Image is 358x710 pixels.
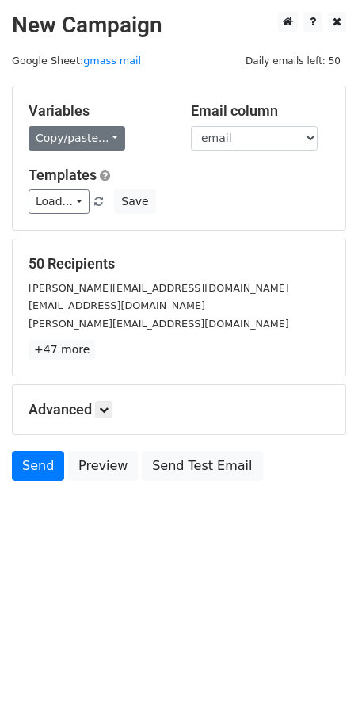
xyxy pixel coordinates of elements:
[29,166,97,183] a: Templates
[12,12,346,39] h2: New Campaign
[240,55,346,67] a: Daily emails left: 50
[29,300,205,311] small: [EMAIL_ADDRESS][DOMAIN_NAME]
[29,282,289,294] small: [PERSON_NAME][EMAIL_ADDRESS][DOMAIN_NAME]
[29,102,167,120] h5: Variables
[12,55,141,67] small: Google Sheet:
[142,451,262,481] a: Send Test Email
[12,451,64,481] a: Send
[29,255,329,273] h5: 50 Recipients
[83,55,141,67] a: gmass mail
[29,401,329,418] h5: Advanced
[29,318,289,330] small: [PERSON_NAME][EMAIL_ADDRESS][DOMAIN_NAME]
[68,451,138,481] a: Preview
[279,634,358,710] iframe: Chat Widget
[240,52,346,70] span: Daily emails left: 50
[114,189,155,214] button: Save
[191,102,329,120] h5: Email column
[29,340,95,360] a: +47 more
[29,189,89,214] a: Load...
[29,126,125,151] a: Copy/paste...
